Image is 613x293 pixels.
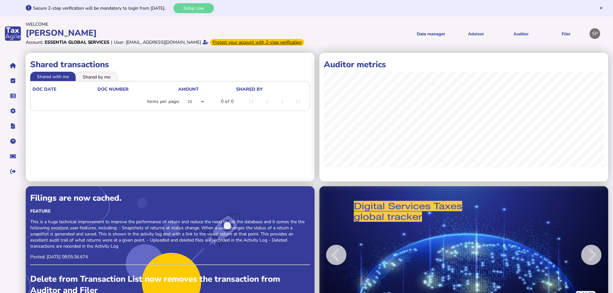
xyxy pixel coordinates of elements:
h1: Shared transactions [30,59,310,70]
div: shared by [236,86,306,92]
p: This is a huge technical improvement to improve the performance of return and reduce the need to ... [30,219,310,249]
i: Email verified [203,40,208,44]
button: Sign out [6,165,20,178]
button: Auditor [501,26,541,41]
div: [EMAIL_ADDRESS][DOMAIN_NAME] [126,39,201,45]
div: Amount [178,86,199,92]
div: [PERSON_NAME] [26,27,305,39]
div: From Oct 1, 2025, 2-step verification will be required to login. Set it up now... [210,39,304,46]
li: Shared by me [76,72,117,81]
div: Essentia Global Services [45,39,109,45]
button: Filer [546,26,586,41]
div: doc date [32,86,97,92]
div: doc number [97,86,178,92]
div: | [111,39,112,45]
menu: navigate products [308,26,587,41]
button: Tasks [6,74,20,87]
button: Developer hub links [6,119,20,133]
button: Data manager [6,89,20,103]
div: Welcome [26,21,305,27]
div: doc number [97,86,129,92]
div: Amount [178,86,235,92]
button: Home [6,59,20,72]
div: 0 of 0 [221,98,233,105]
div: Items per page: [147,98,180,105]
h1: Auditor metrics [324,59,604,70]
div: Filings are now cached. [30,192,310,204]
button: Help pages [6,134,20,148]
button: Raise a support ticket [6,150,20,163]
div: Feature [30,208,310,214]
div: User: [114,39,124,45]
div: Account: [26,39,43,45]
button: Manage settings [6,104,20,118]
div: doc date [32,86,56,92]
p: Posted: [DATE] 08:05:36.674 [30,254,310,260]
div: Profile settings [590,28,600,39]
button: Shows a dropdown of Data manager options [411,26,451,41]
div: shared by [236,86,263,92]
li: Shared with me [30,72,76,81]
button: Hide message [599,6,603,10]
button: Shows a dropdown of VAT Advisor options [456,26,496,41]
button: Setup now [173,3,214,13]
div: Secure 2-step verification will be mandatory to login from [DATE]. [33,5,172,11]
